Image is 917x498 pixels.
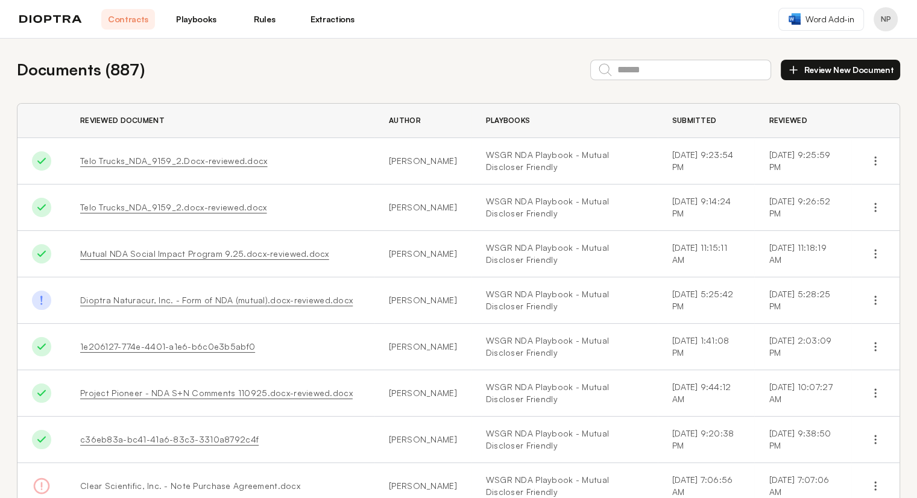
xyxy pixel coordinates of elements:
a: Contracts [101,9,155,30]
a: Project Pioneer - NDA S+N Comments 110925.docx-reviewed.docx [80,388,353,398]
td: [DATE] 2:03:09 PM [754,324,851,370]
img: Done [32,151,51,171]
td: [DATE] 11:18:19 AM [754,231,851,277]
td: [DATE] 1:41:08 PM [658,324,755,370]
td: [DATE] 9:25:59 PM [754,138,851,184]
a: WSGR NDA Playbook - Mutual Discloser Friendly [486,381,643,405]
img: logo [19,15,82,24]
td: [PERSON_NAME] [374,231,471,277]
td: [PERSON_NAME] [374,138,471,184]
a: Telo Trucks_NDA_9159_2.docx-reviewed.docx [80,202,266,212]
td: [DATE] 9:44:12 AM [658,370,755,417]
span: Clear Scientific, Inc. - Note Purchase Agreement.docx [80,481,300,491]
a: Dioptra Naturacur, Inc. - Form of NDA (mutual).docx-reviewed.docx [80,295,353,305]
img: Done [32,244,51,263]
td: [DATE] 10:07:27 AM [754,370,851,417]
img: Done [32,430,51,449]
button: Profile menu [874,7,898,31]
img: Done [32,337,51,356]
a: WSGR NDA Playbook - Mutual Discloser Friendly [486,149,643,173]
td: [PERSON_NAME] [374,324,471,370]
td: [DATE] 5:28:25 PM [754,277,851,324]
img: Done [32,383,51,403]
span: Word Add-in [805,13,854,25]
td: [PERSON_NAME] [374,417,471,463]
td: [DATE] 5:25:42 PM [658,277,755,324]
button: Review New Document [781,60,900,80]
h2: Documents ( 887 ) [17,58,145,81]
th: Author [374,104,471,138]
img: Done [32,198,51,217]
td: [DATE] 11:15:11 AM [658,231,755,277]
a: c36eb83a-bc41-41a6-83c3-3310a8792c4f [80,434,259,444]
a: WSGR NDA Playbook - Mutual Discloser Friendly [486,335,643,359]
a: WSGR NDA Playbook - Mutual Discloser Friendly [486,195,643,219]
img: Done [32,291,51,310]
td: [PERSON_NAME] [374,277,471,324]
td: [DATE] 9:23:54 PM [658,138,755,184]
a: Mutual NDA Social Impact Program 9.25.docx-reviewed.docx [80,248,329,259]
a: Extractions [306,9,359,30]
td: [DATE] 9:26:52 PM [754,184,851,231]
a: Telo Trucks_NDA_9159_2.Docx-reviewed.docx [80,156,267,166]
td: [PERSON_NAME] [374,184,471,231]
td: [DATE] 9:14:24 PM [658,184,755,231]
a: Rules [238,9,291,30]
a: WSGR NDA Playbook - Mutual Discloser Friendly [486,427,643,452]
a: WSGR NDA Playbook - Mutual Discloser Friendly [486,474,643,498]
th: Reviewed [754,104,851,138]
img: word [789,13,801,25]
a: Word Add-in [778,8,864,31]
td: [PERSON_NAME] [374,370,471,417]
th: Reviewed Document [66,104,374,138]
th: Submitted [658,104,755,138]
a: WSGR NDA Playbook - Mutual Discloser Friendly [486,288,643,312]
a: 1e206127-774e-4401-a1e6-b6c0e3b5abf0 [80,341,255,351]
th: Playbooks [471,104,658,138]
td: [DATE] 9:38:50 PM [754,417,851,463]
a: Playbooks [169,9,223,30]
td: [DATE] 9:20:38 PM [658,417,755,463]
a: WSGR NDA Playbook - Mutual Discloser Friendly [486,242,643,266]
